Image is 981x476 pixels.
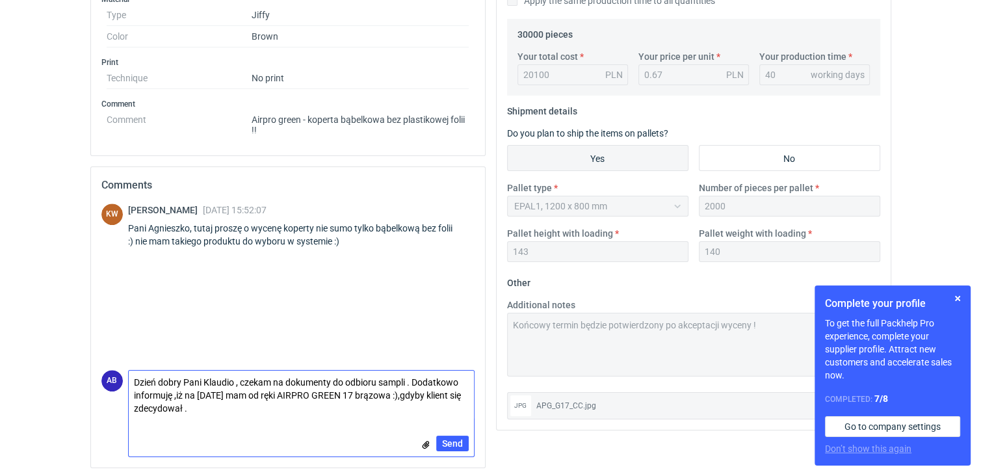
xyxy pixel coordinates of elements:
[699,181,813,194] label: Number of pieces per pallet
[101,370,123,391] div: Agnieszka Biniarz
[107,26,252,47] dt: Color
[252,68,469,89] dd: No print
[507,101,577,116] legend: Shipment details
[101,204,123,225] figcaption: KW
[825,317,960,382] p: To get the full Packhelp Pro experience, complete your supplier profile. Attract new customers an...
[811,68,865,81] div: working days
[726,68,744,81] div: PLN
[510,395,531,416] div: jpg
[536,399,851,412] div: APG_G17_CC.jpg
[101,370,123,391] figcaption: AB
[699,227,806,240] label: Pallet weight with loading
[507,313,880,377] textarea: Końcowy termin będzie potwierdzony po akceptacji wyceny !
[101,57,475,68] h3: Print
[517,50,578,63] label: Your total cost
[507,272,530,288] legend: Other
[638,50,714,63] label: Your price per unit
[252,26,469,47] dd: Brown
[252,5,469,26] dd: Jiffy
[759,50,846,63] label: Your production time
[825,442,911,455] button: Don’t show this again
[507,128,668,139] label: Do you plan to ship the items on pallets?
[874,393,888,404] strong: 7 / 8
[128,222,475,248] div: Pani Agnieszko, tutaj proszę o wycenę koperty nie sumo tylko bąbelkową bez folii :) nie mam takie...
[605,68,623,81] div: PLN
[101,178,475,193] h2: Comments
[436,436,469,451] button: Send
[107,109,252,135] dt: Comment
[517,24,573,40] legend: 30000 pieces
[107,5,252,26] dt: Type
[507,227,613,240] label: Pallet height with loading
[129,371,474,420] textarea: Dzień dobry Pani Klaudio , czekam na dokumenty do odbioru sampli . Dodatkowo informuję ,iż na [DA...
[950,291,965,306] button: Skip for now
[825,296,960,311] h1: Complete your profile
[825,392,960,406] div: Completed:
[107,68,252,89] dt: Technique
[101,99,475,109] h3: Comment
[507,298,575,311] label: Additional notes
[101,204,123,225] div: Klaudia Wiśniewska
[203,205,267,215] span: [DATE] 15:52:07
[825,416,960,437] a: Go to company settings
[252,109,469,135] dd: Airpro green - koperta bąbelkowa bez plastikowej folii !!
[442,439,463,448] span: Send
[507,181,552,194] label: Pallet type
[128,205,203,215] span: [PERSON_NAME]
